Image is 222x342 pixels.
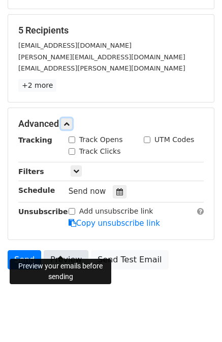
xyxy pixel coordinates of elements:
[69,219,160,228] a: Copy unsubscribe link
[79,146,121,157] label: Track Clicks
[18,64,185,72] small: [EMAIL_ADDRESS][PERSON_NAME][DOMAIN_NAME]
[18,25,204,36] h5: 5 Recipients
[69,187,106,196] span: Send now
[79,134,123,145] label: Track Opens
[18,186,55,194] strong: Schedule
[79,206,153,217] label: Add unsubscribe link
[44,250,88,269] a: Preview
[18,79,56,92] a: +2 more
[18,42,132,49] small: [EMAIL_ADDRESS][DOMAIN_NAME]
[18,118,204,129] h5: Advanced
[18,53,185,61] small: [PERSON_NAME][EMAIL_ADDRESS][DOMAIN_NAME]
[18,208,68,216] strong: Unsubscribe
[154,134,194,145] label: UTM Codes
[18,167,44,176] strong: Filters
[10,259,111,284] div: Preview your emails before sending
[8,250,41,269] a: Send
[18,136,52,144] strong: Tracking
[91,250,168,269] a: Send Test Email
[171,293,222,342] iframe: Chat Widget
